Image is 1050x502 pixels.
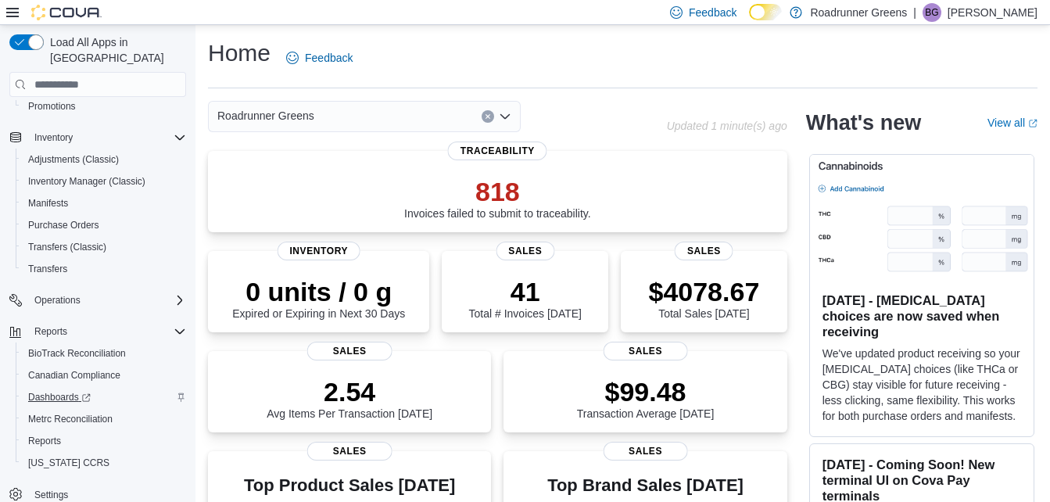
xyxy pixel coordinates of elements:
span: Dashboards [28,391,91,403]
p: 2.54 [267,376,432,407]
button: Promotions [16,95,192,117]
div: Brisa Garcia [923,3,941,22]
div: Expired or Expiring in Next 30 Days [232,276,405,320]
button: Reports [28,322,73,341]
span: Metrc Reconciliation [22,410,186,428]
button: Reports [16,430,192,452]
div: Avg Items Per Transaction [DATE] [267,376,432,420]
button: Inventory [28,128,79,147]
span: Manifests [28,197,68,210]
span: Sales [603,342,688,360]
input: Dark Mode [749,4,782,20]
a: Inventory Manager (Classic) [22,172,152,191]
div: Total # Invoices [DATE] [469,276,582,320]
a: Purchase Orders [22,216,106,235]
a: [US_STATE] CCRS [22,454,116,472]
button: Open list of options [499,110,511,123]
span: Settings [34,489,68,501]
span: Inventory [28,128,186,147]
button: Inventory [3,127,192,149]
a: Dashboards [22,388,97,407]
div: Transaction Average [DATE] [577,376,715,420]
button: [US_STATE] CCRS [16,452,192,474]
span: Purchase Orders [28,219,99,231]
a: BioTrack Reconciliation [22,344,132,363]
span: BioTrack Reconciliation [28,347,126,360]
span: Feedback [689,5,736,20]
span: Manifests [22,194,186,213]
span: Traceability [448,142,547,160]
span: Load All Apps in [GEOGRAPHIC_DATA] [44,34,186,66]
span: Roadrunner Greens [217,106,314,125]
span: Reports [28,435,61,447]
button: Inventory Manager (Classic) [16,170,192,192]
p: $4078.67 [648,276,759,307]
button: Operations [3,289,192,311]
span: Adjustments (Classic) [22,150,186,169]
a: Reports [22,432,67,450]
p: | [913,3,916,22]
span: Inventory [34,131,73,144]
span: Reports [28,322,186,341]
span: Promotions [28,100,76,113]
span: Sales [307,342,392,360]
a: Transfers (Classic) [22,238,113,256]
span: Feedback [305,50,353,66]
span: Sales [307,442,392,461]
button: Canadian Compliance [16,364,192,386]
svg: External link [1028,119,1037,128]
div: Total Sales [DATE] [648,276,759,320]
button: Operations [28,291,87,310]
span: Adjustments (Classic) [28,153,119,166]
p: We've updated product receiving so your [MEDICAL_DATA] choices (like THCa or CBG) stay visible fo... [822,346,1021,424]
p: 818 [404,176,591,207]
button: Transfers (Classic) [16,236,192,258]
span: Washington CCRS [22,454,186,472]
span: Dark Mode [749,20,750,21]
button: Reports [3,321,192,342]
img: Cova [31,5,102,20]
span: Dashboards [22,388,186,407]
a: View allExternal link [987,117,1037,129]
a: Canadian Compliance [22,366,127,385]
h2: What's new [806,110,921,135]
h3: Top Brand Sales [DATE] [547,476,744,495]
span: Inventory Manager (Classic) [28,175,145,188]
span: Metrc Reconciliation [28,413,113,425]
p: 41 [469,276,582,307]
button: Adjustments (Classic) [16,149,192,170]
span: Sales [675,242,733,260]
span: [US_STATE] CCRS [28,457,109,469]
span: Reports [34,325,67,338]
button: Purchase Orders [16,214,192,236]
a: Dashboards [16,386,192,408]
a: Adjustments (Classic) [22,150,125,169]
a: Transfers [22,260,73,278]
p: Roadrunner Greens [810,3,907,22]
span: Transfers [22,260,186,278]
p: 0 units / 0 g [232,276,405,307]
p: Updated 1 minute(s) ago [667,120,787,132]
div: Invoices failed to submit to traceability. [404,176,591,220]
button: BioTrack Reconciliation [16,342,192,364]
span: Sales [603,442,688,461]
h1: Home [208,38,271,69]
a: Manifests [22,194,74,213]
span: Canadian Compliance [28,369,120,382]
span: Transfers [28,263,67,275]
span: Purchase Orders [22,216,186,235]
a: Feedback [280,42,359,74]
span: Inventory [277,242,360,260]
button: Clear input [482,110,494,123]
h3: [DATE] - [MEDICAL_DATA] choices are now saved when receiving [822,292,1021,339]
span: Transfers (Classic) [22,238,186,256]
a: Promotions [22,97,82,116]
button: Transfers [16,258,192,280]
span: Operations [34,294,81,307]
span: Transfers (Classic) [28,241,106,253]
p: [PERSON_NAME] [948,3,1037,22]
span: BioTrack Reconciliation [22,344,186,363]
button: Metrc Reconciliation [16,408,192,430]
h3: Top Product Sales [DATE] [220,476,478,495]
a: Metrc Reconciliation [22,410,119,428]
